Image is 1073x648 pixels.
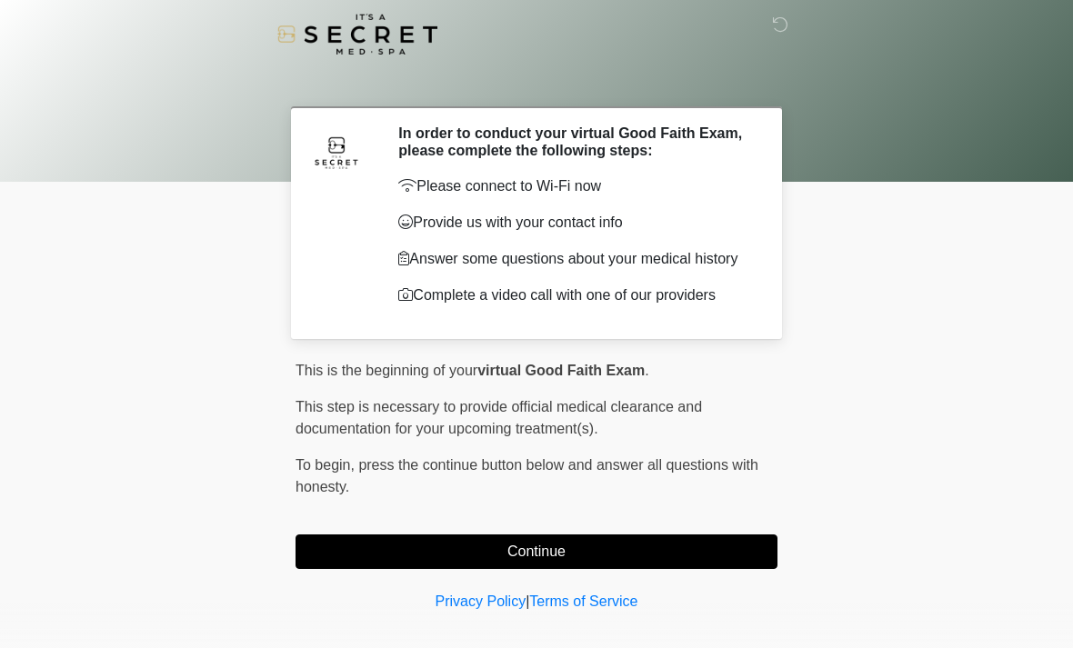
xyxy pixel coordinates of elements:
button: Continue [296,534,777,569]
h1: ‎ ‎ [282,65,791,99]
span: This is the beginning of your [296,363,477,378]
span: . [645,363,648,378]
span: press the continue button below and answer all questions with honesty. [296,457,758,494]
p: Please connect to Wi-Fi now [398,175,750,197]
img: Agent Avatar [309,125,364,179]
h2: In order to conduct your virtual Good Faith Exam, please complete the following steps: [398,125,750,159]
img: It's A Secret Med Spa Logo [277,14,437,55]
span: This step is necessary to provide official medical clearance and documentation for your upcoming ... [296,399,702,436]
a: | [526,593,529,609]
p: Provide us with your contact info [398,212,750,234]
strong: virtual Good Faith Exam [477,363,645,378]
a: Terms of Service [529,593,637,609]
p: Complete a video call with one of our providers [398,284,750,306]
span: To begin, [296,457,358,473]
a: Privacy Policy [436,593,526,609]
p: Answer some questions about your medical history [398,248,750,270]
